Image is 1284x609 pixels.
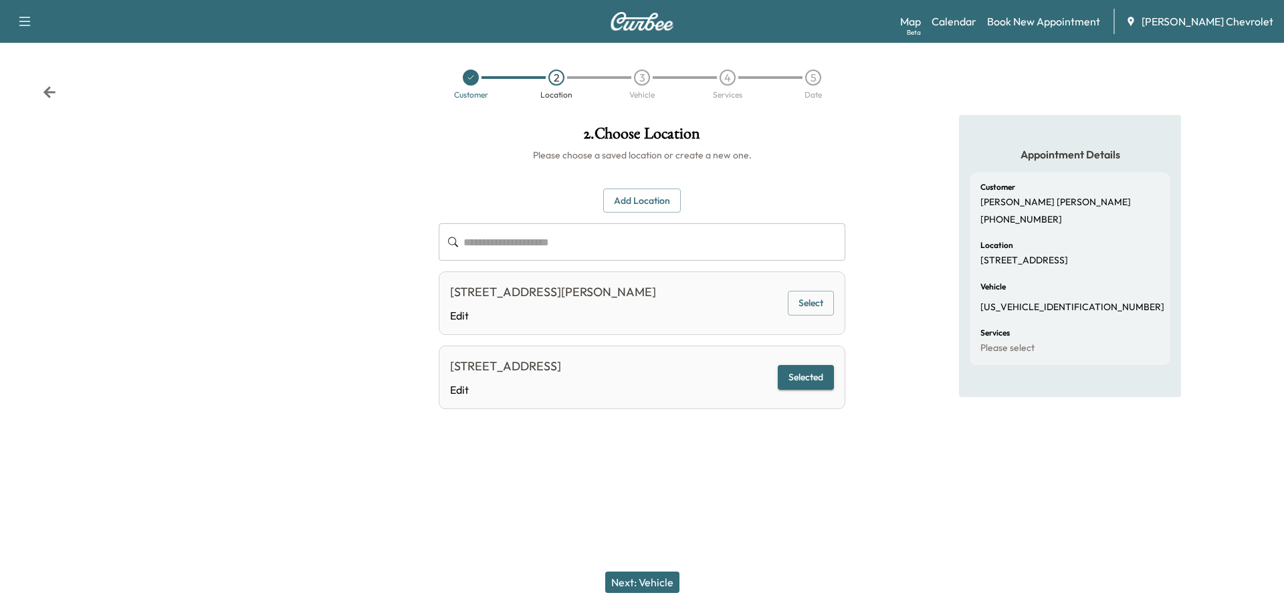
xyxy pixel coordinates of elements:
[788,291,834,316] button: Select
[987,13,1100,29] a: Book New Appointment
[980,301,1164,314] p: [US_VEHICLE_IDENTIFICATION_NUMBER]
[720,70,736,86] div: 4
[778,365,834,390] button: Selected
[439,126,845,148] h1: 2 . Choose Location
[932,13,976,29] a: Calendar
[605,572,679,593] button: Next: Vehicle
[450,357,561,376] div: [STREET_ADDRESS]
[970,147,1170,162] h5: Appointment Details
[907,27,921,37] div: Beta
[980,214,1062,226] p: [PHONE_NUMBER]
[980,342,1035,354] p: Please select
[629,91,655,99] div: Vehicle
[450,283,656,301] div: [STREET_ADDRESS][PERSON_NAME]
[610,12,674,31] img: Curbee Logo
[450,308,656,324] a: Edit
[980,329,1010,337] h6: Services
[540,91,572,99] div: Location
[980,255,1068,267] p: [STREET_ADDRESS]
[603,189,681,213] button: Add Location
[980,197,1131,209] p: [PERSON_NAME] [PERSON_NAME]
[980,283,1006,291] h6: Vehicle
[439,148,845,162] h6: Please choose a saved location or create a new one.
[548,70,564,86] div: 2
[450,382,561,398] a: Edit
[634,70,650,86] div: 3
[713,91,742,99] div: Services
[43,86,56,99] div: Back
[805,70,821,86] div: 5
[980,183,1015,191] h6: Customer
[805,91,822,99] div: Date
[900,13,921,29] a: MapBeta
[980,241,1013,249] h6: Location
[454,91,488,99] div: Customer
[1142,13,1273,29] span: [PERSON_NAME] Chevrolet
